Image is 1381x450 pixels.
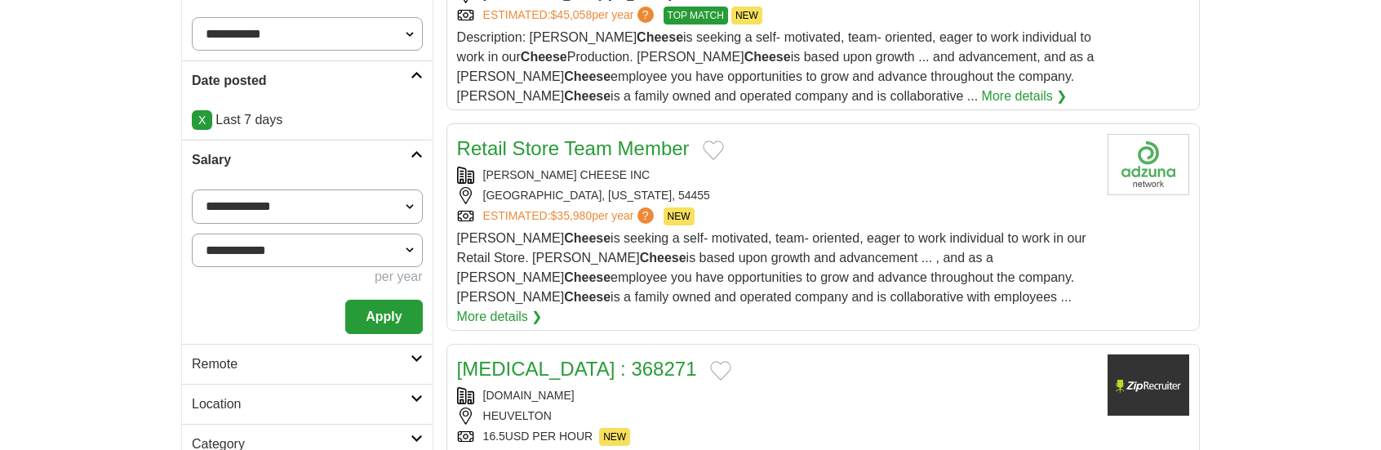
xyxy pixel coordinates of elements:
[710,361,731,381] button: Add to favorite jobs
[564,69,611,83] strong: Cheese
[457,187,1095,204] div: [GEOGRAPHIC_DATA], [US_STATE], 54455
[744,50,791,64] strong: Cheese
[457,307,543,327] a: More details ❯
[182,60,433,100] a: Date posted
[551,8,593,21] span: $45,058
[457,167,1095,184] div: [PERSON_NAME] CHEESE INC
[192,110,423,130] p: Last 7 days
[457,358,697,380] a: [MEDICAL_DATA] : 368271
[483,7,657,25] a: ESTIMATED:$45,058per year?
[664,7,728,25] span: TOP MATCH
[457,231,1086,304] span: [PERSON_NAME] is seeking a self- motivated, team- oriented, eager to work individual to work in o...
[637,207,654,224] span: ?
[564,290,611,304] strong: Cheese
[192,354,411,374] h2: Remote
[564,89,611,103] strong: Cheese
[457,137,690,159] a: Retail Store Team Member
[982,87,1068,106] a: More details ❯
[564,231,611,245] strong: Cheese
[457,408,1095,425] div: HEUVELTON
[192,71,411,91] h2: Date posted
[483,207,657,225] a: ESTIMATED:$35,980per year?
[640,251,686,265] strong: Cheese
[731,7,762,25] span: NEW
[457,428,1095,446] div: 16.5USD PER HOUR
[182,344,433,384] a: Remote
[599,428,630,446] span: NEW
[664,207,695,225] span: NEW
[703,140,724,160] button: Add to favorite jobs
[637,7,654,23] span: ?
[521,50,567,64] strong: Cheese
[457,387,1095,404] div: [DOMAIN_NAME]
[182,384,433,424] a: Location
[637,30,683,44] strong: Cheese
[182,140,433,180] a: Salary
[564,270,611,284] strong: Cheese
[1108,354,1189,416] img: Company logo
[192,110,212,130] a: X
[192,150,411,170] h2: Salary
[192,394,411,414] h2: Location
[551,209,593,222] span: $35,980
[345,300,422,334] button: Apply
[192,267,423,287] div: per year
[457,30,1095,103] span: Description: [PERSON_NAME] is seeking a self- motivated, team- oriented, eager to work individual...
[1108,134,1189,195] img: Company logo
